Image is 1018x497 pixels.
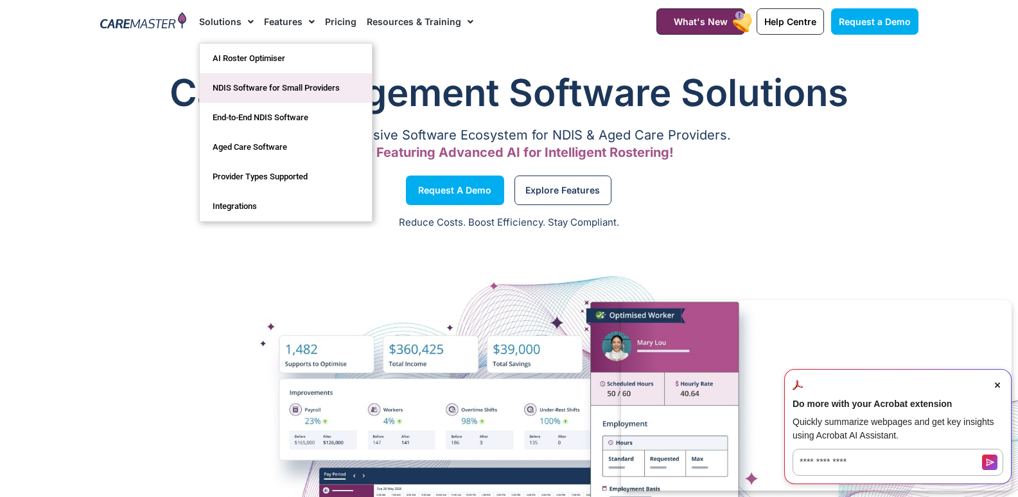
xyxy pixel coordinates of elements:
[831,8,918,35] a: Request a Demo
[200,162,372,192] a: Provider Types Supported
[839,16,911,27] span: Request a Demo
[418,187,491,194] span: Request a Demo
[674,16,728,27] span: What's New
[525,187,600,194] span: Explore Features
[8,215,1010,230] p: Reduce Costs. Boost Efficiency. Stay Compliant.
[200,44,372,73] a: AI Roster Optimiser
[100,67,918,118] h1: Care Management Software Solutions
[757,8,824,35] a: Help Centre
[764,16,816,27] span: Help Centre
[656,8,745,35] a: What's New
[406,176,504,205] a: Request a Demo
[621,300,1012,491] iframe: Popup CTA
[345,145,674,160] span: Now Featuring Advanced AI for Intelligent Rostering!
[100,12,187,32] img: CareMaster Logo
[200,192,372,221] a: Integrations
[514,176,611,205] a: Explore Features
[200,73,372,103] a: NDIS Software for Small Providers
[200,103,372,132] a: End-to-End NDIS Software
[200,132,372,162] a: Aged Care Software
[199,43,373,222] ul: Solutions
[100,131,918,140] p: A Comprehensive Software Ecosystem for NDIS & Aged Care Providers.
